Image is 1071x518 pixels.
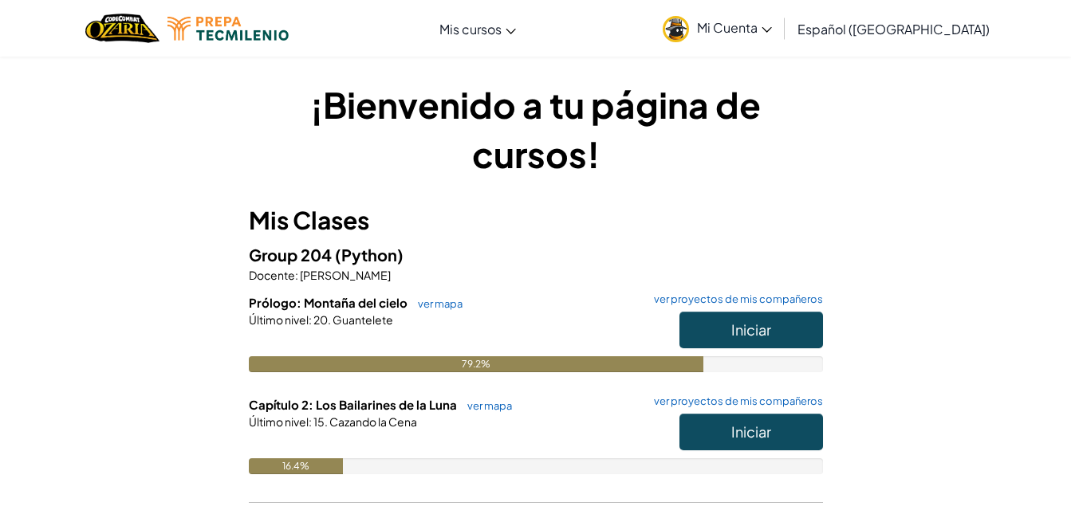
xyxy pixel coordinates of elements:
[309,312,312,327] span: :
[431,7,524,50] a: Mis cursos
[85,12,159,45] a: Ozaria by CodeCombat logo
[312,312,331,327] span: 20.
[298,268,391,282] span: [PERSON_NAME]
[731,422,771,441] span: Iniciar
[249,458,343,474] div: 16.4%
[331,312,393,327] span: Guantelete
[85,12,159,45] img: Home
[312,414,328,429] span: 15.
[679,414,823,450] button: Iniciar
[335,245,404,265] span: (Python)
[249,312,309,327] span: Último nivel
[249,268,295,282] span: Docente
[789,7,998,50] a: Español ([GEOGRAPHIC_DATA])
[249,397,459,412] span: Capítulo 2: Los Bailarines de la Luna
[249,356,703,372] div: 79.2%
[459,399,512,412] a: ver mapa
[249,295,410,310] span: Prólogo: Montaña del cielo
[439,21,502,37] span: Mis cursos
[328,414,417,429] span: Cazando la Cena
[646,294,823,304] a: ver proyectos de mis compañeros
[655,3,780,53] a: Mi Cuenta
[679,312,823,348] button: Iniciar
[249,202,823,238] h3: Mis Clases
[167,17,289,41] img: Tecmilenio logo
[249,414,309,429] span: Último nivel
[309,414,312,429] span: :
[797,21,990,37] span: Español ([GEOGRAPHIC_DATA])
[249,80,823,179] h1: ¡Bienvenido a tu página de cursos!
[663,16,689,42] img: avatar
[295,268,298,282] span: :
[410,297,463,310] a: ver mapa
[731,320,771,339] span: Iniciar
[646,396,823,406] a: ver proyectos de mis compañeros
[697,19,772,36] span: Mi Cuenta
[249,245,335,265] span: Group 204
